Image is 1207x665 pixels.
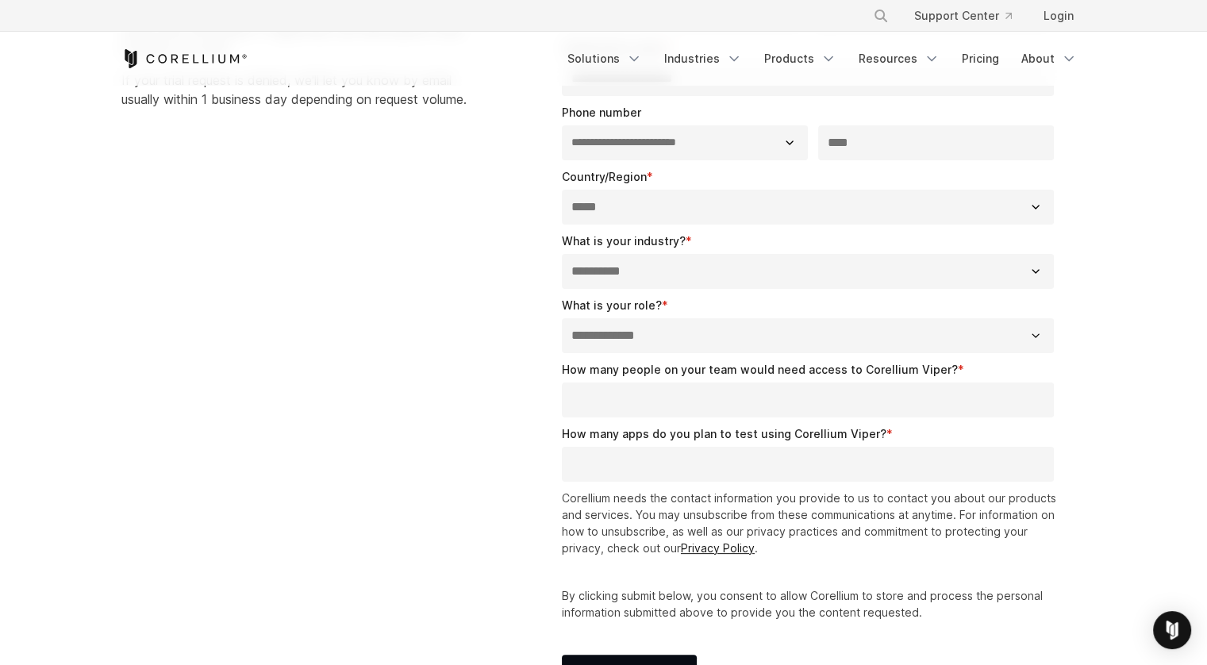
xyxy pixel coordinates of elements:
a: Solutions [558,44,652,73]
div: Open Intercom Messenger [1153,611,1191,649]
span: How many apps do you plan to test using Corellium Viper? [562,427,886,440]
span: Country/Region [562,170,647,183]
a: Products [755,44,846,73]
div: Navigation Menu [558,44,1086,73]
a: Pricing [952,44,1009,73]
a: About [1012,44,1086,73]
a: Support Center [901,2,1024,30]
a: Resources [849,44,949,73]
p: By clicking submit below, you consent to allow Corellium to store and process the personal inform... [562,587,1061,621]
a: Industries [655,44,751,73]
span: What is your industry? [562,234,686,248]
span: Phone number [562,106,641,119]
a: Login [1031,2,1086,30]
span: What is your role? [562,298,662,312]
a: Privacy Policy [681,541,755,555]
button: Search [867,2,895,30]
a: Corellium Home [121,49,248,68]
p: Corellium needs the contact information you provide to us to contact you about our products and s... [562,490,1061,556]
span: How many people on your team would need access to Corellium Viper? [562,363,958,376]
div: Navigation Menu [854,2,1086,30]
